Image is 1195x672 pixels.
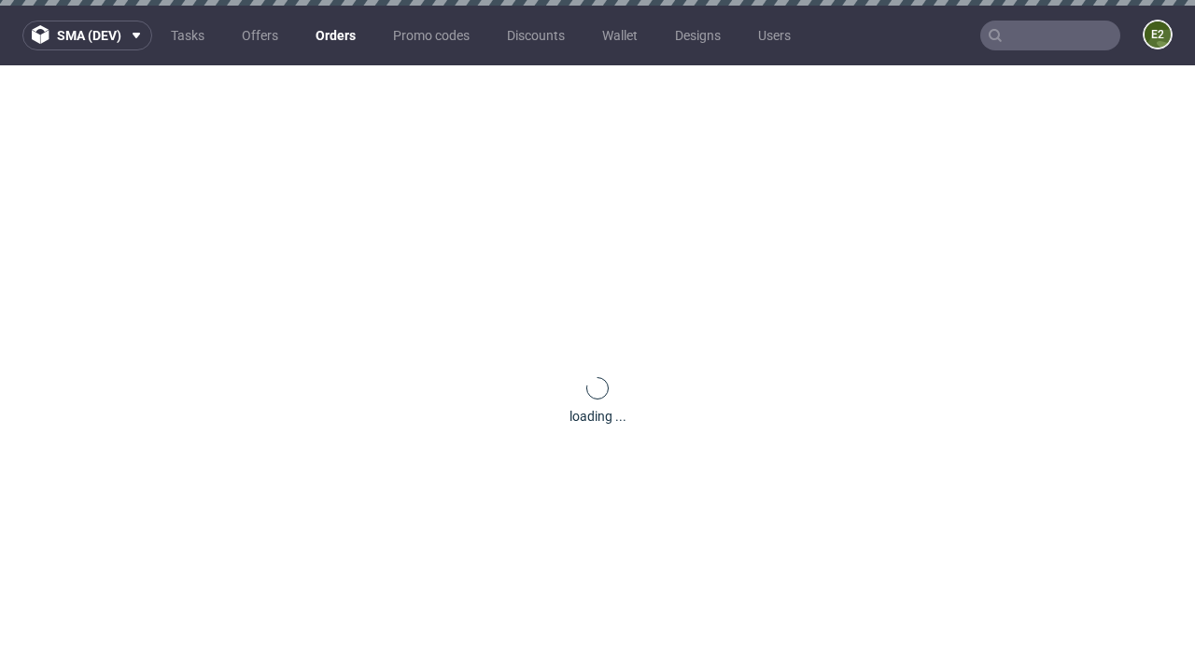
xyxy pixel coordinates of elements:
a: Tasks [160,21,216,50]
div: loading ... [569,407,626,426]
figcaption: e2 [1145,21,1171,48]
a: Offers [231,21,289,50]
a: Wallet [591,21,649,50]
a: Discounts [496,21,576,50]
a: Promo codes [382,21,481,50]
a: Designs [664,21,732,50]
span: sma (dev) [57,29,121,42]
a: Orders [304,21,367,50]
button: sma (dev) [22,21,152,50]
a: Users [747,21,802,50]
